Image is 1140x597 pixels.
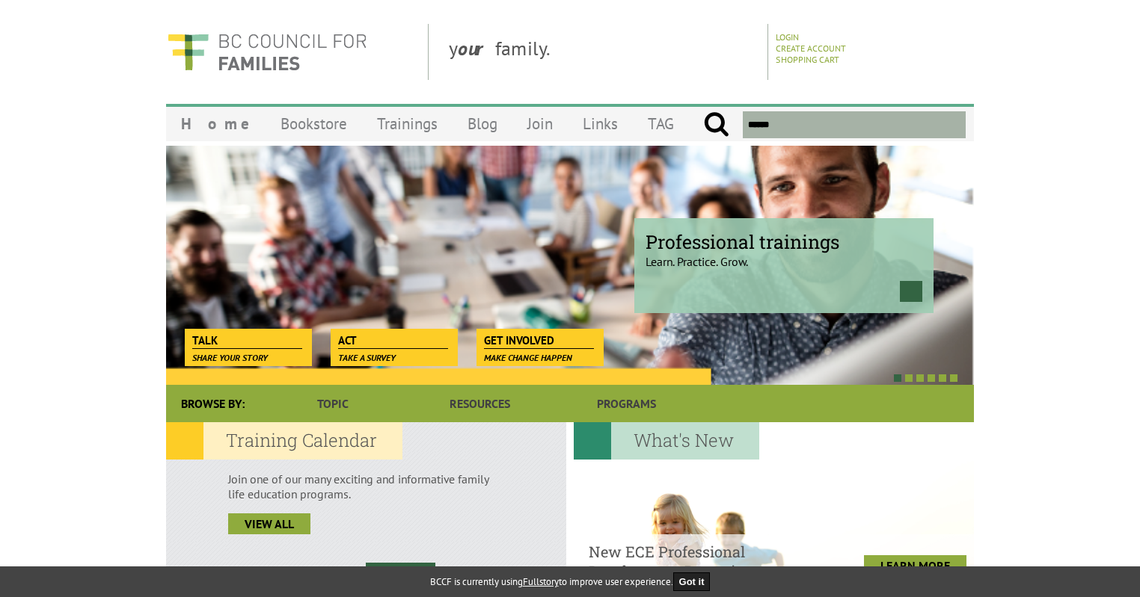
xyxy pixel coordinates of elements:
[776,43,846,54] a: Create Account
[185,329,310,350] a: Talk Share your story
[228,513,310,534] a: view all
[366,563,435,591] a: Families
[523,575,559,588] a: Fullstory
[646,241,922,269] p: Learn. Practice. Grow.
[362,106,453,141] a: Trainings
[703,111,729,138] input: Submit
[192,332,302,349] span: Talk
[484,352,572,363] span: Make change happen
[776,31,799,43] a: Login
[331,329,456,350] a: Act Take a survey
[166,106,266,141] a: Home
[568,106,633,141] a: Links
[228,471,504,501] p: Join one of our many exciting and informative family life education programs.
[453,106,512,141] a: Blog
[266,106,362,141] a: Bookstore
[476,329,601,350] a: Get Involved Make change happen
[458,36,495,61] strong: our
[554,385,700,422] a: Programs
[192,352,268,363] span: Share your story
[673,572,711,591] button: Got it
[574,422,759,460] h2: What's New
[864,555,966,576] a: LEARN MORE
[406,385,553,422] a: Resources
[646,229,922,254] span: Professional trainings
[166,422,402,460] h2: Training Calendar
[338,352,396,363] span: Take a survey
[437,24,768,80] div: y family.
[166,24,368,80] img: BC Council for FAMILIES
[260,385,406,422] a: Topic
[776,54,839,65] a: Shopping Cart
[633,106,689,141] a: TAG
[484,332,594,349] span: Get Involved
[166,385,260,422] div: Browse By:
[512,106,568,141] a: Join
[589,542,812,581] h4: New ECE Professional Development Bursaries
[338,332,448,349] span: Act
